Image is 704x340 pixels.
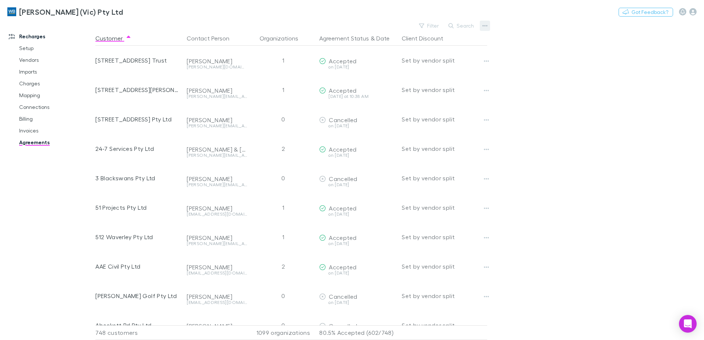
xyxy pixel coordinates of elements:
[250,105,316,134] div: 0
[187,57,247,65] div: [PERSON_NAME]
[187,212,247,216] div: [EMAIL_ADDRESS][DOMAIN_NAME]
[319,326,396,340] p: 80.5% Accepted (602/748)
[187,124,247,128] div: [PERSON_NAME][EMAIL_ADDRESS][DOMAIN_NAME]
[319,94,396,99] div: [DATE] at 10:38 AM
[187,293,247,300] div: [PERSON_NAME]
[187,300,247,305] div: [EMAIL_ADDRESS][DOMAIN_NAME]
[402,46,487,75] div: Set by vendor split
[319,183,396,187] div: on [DATE]
[95,31,131,46] button: Customer
[319,65,396,69] div: on [DATE]
[19,7,123,16] h3: [PERSON_NAME] (Vic) Pty Ltd
[3,3,127,21] a: [PERSON_NAME] (Vic) Pty Ltd
[250,193,316,222] div: 1
[12,137,99,148] a: Agreements
[12,89,99,101] a: Mapping
[319,31,396,46] div: &
[250,222,316,252] div: 1
[187,183,247,187] div: [PERSON_NAME][EMAIL_ADDRESS][DOMAIN_NAME]
[187,87,247,94] div: [PERSON_NAME]
[402,163,487,193] div: Set by vendor split
[329,263,356,270] span: Accepted
[319,271,396,275] div: on [DATE]
[12,42,99,54] a: Setup
[329,116,357,123] span: Cancelled
[187,271,247,275] div: [EMAIL_ADDRESS][DOMAIN_NAME]
[329,175,357,182] span: Cancelled
[187,241,247,246] div: [PERSON_NAME][EMAIL_ADDRESS][DOMAIN_NAME]
[95,222,181,252] div: 512 Waverley Pty Ltd
[95,105,181,134] div: [STREET_ADDRESS] Pty Ltd
[402,105,487,134] div: Set by vendor split
[319,212,396,216] div: on [DATE]
[319,153,396,157] div: on [DATE]
[329,57,356,64] span: Accepted
[250,311,316,340] div: 0
[329,205,356,212] span: Accepted
[7,7,16,16] img: William Buck (Vic) Pty Ltd's Logo
[402,252,487,281] div: Set by vendor split
[12,101,99,113] a: Connections
[187,322,247,330] div: [PERSON_NAME]
[250,252,316,281] div: 2
[187,65,247,69] div: [PERSON_NAME][DOMAIN_NAME][EMAIL_ADDRESS][PERSON_NAME][DOMAIN_NAME]
[250,163,316,193] div: 0
[187,94,247,99] div: [PERSON_NAME][EMAIL_ADDRESS][PERSON_NAME][DOMAIN_NAME]
[95,252,181,281] div: AAE Civil Pty Ltd
[319,300,396,305] div: on [DATE]
[250,281,316,311] div: 0
[402,193,487,222] div: Set by vendor split
[402,281,487,311] div: Set by vendor split
[95,75,181,105] div: [STREET_ADDRESS][PERSON_NAME] Pty Ltd
[329,234,356,241] span: Accepted
[402,222,487,252] div: Set by vendor split
[95,163,181,193] div: 3 Blackswans Pty Ltd
[187,116,247,124] div: [PERSON_NAME]
[187,31,238,46] button: Contact Person
[250,46,316,75] div: 1
[187,263,247,271] div: [PERSON_NAME]
[12,66,99,78] a: Imports
[12,113,99,125] a: Billing
[95,46,181,75] div: [STREET_ADDRESS] Trust
[250,134,316,163] div: 2
[329,322,357,329] span: Cancelled
[250,75,316,105] div: 1
[329,146,356,153] span: Accepted
[260,31,307,46] button: Organizations
[95,311,181,340] div: Abeckett Rd Pty Ltd
[12,78,99,89] a: Charges
[187,153,247,157] div: [PERSON_NAME][EMAIL_ADDRESS][DOMAIN_NAME]
[12,125,99,137] a: Invoices
[679,315,697,333] div: Open Intercom Messenger
[619,8,673,17] button: Got Feedback?
[319,241,396,246] div: on [DATE]
[415,21,443,30] button: Filter
[376,31,390,46] button: Date
[402,31,452,46] button: Client Discount
[319,31,369,46] button: Agreement Status
[187,205,247,212] div: [PERSON_NAME]
[95,193,181,222] div: 51 Projects Pty Ltd
[402,134,487,163] div: Set by vendor split
[12,54,99,66] a: Vendors
[187,175,247,183] div: [PERSON_NAME]
[1,31,99,42] a: Recharges
[402,311,487,340] div: Set by vendor split
[95,134,181,163] div: 24-7 Services Pty Ltd
[329,87,356,94] span: Accepted
[445,21,478,30] button: Search
[187,234,247,241] div: [PERSON_NAME]
[402,75,487,105] div: Set by vendor split
[319,124,396,128] div: on [DATE]
[187,146,247,153] div: [PERSON_NAME] & [PERSON_NAME]
[95,281,181,311] div: [PERSON_NAME] Golf Pty Ltd
[95,325,184,340] div: 748 customers
[329,293,357,300] span: Cancelled
[250,325,316,340] div: 1099 organizations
